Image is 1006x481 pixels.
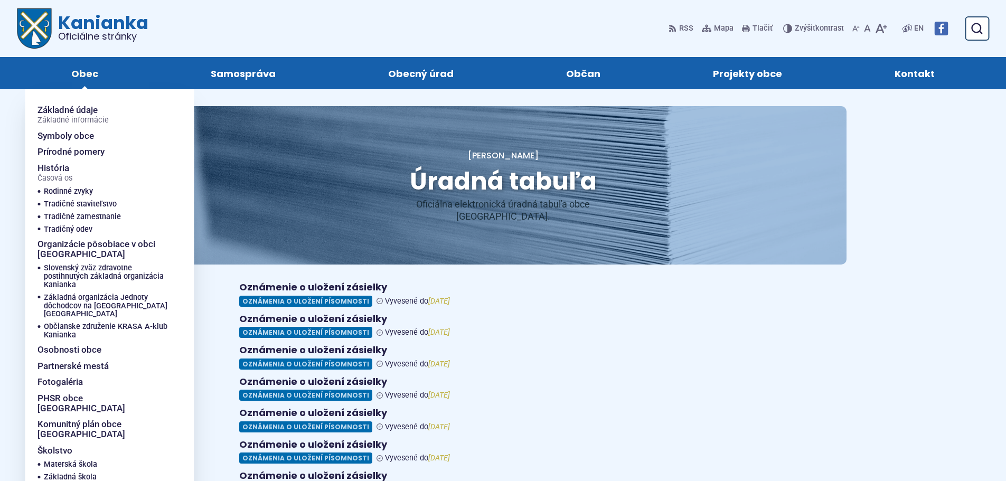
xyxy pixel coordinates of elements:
[37,144,105,160] span: Prírodné pomery
[44,262,168,291] a: Slovenský zväz zdravotne postihnutých základná organizácia Kanianka
[862,17,873,40] button: Nastaviť pôvodnú veľkosť písma
[44,223,92,236] span: Tradičný odev
[211,57,276,89] span: Samospráva
[849,57,981,89] a: Kontakt
[239,407,767,419] h4: Oznámenie o uložení zásielky
[44,185,93,198] span: Rodinné zvyky
[44,223,164,236] a: Tradičný odev
[713,57,782,89] span: Projekty obce
[44,458,164,471] a: Materská škola
[37,160,72,186] span: História
[37,160,152,186] a: HistóriaČasová os
[37,128,168,144] a: Symboly obce
[37,442,72,459] span: Školstvo
[239,439,767,451] h4: Oznámenie o uložení zásielky
[850,17,862,40] button: Zmenšiť veľkosť písma
[37,442,152,459] a: Školstvo
[914,22,924,35] span: EN
[44,291,168,321] a: Základná organizácia Jednoty dôchodcov na [GEOGRAPHIC_DATA] [GEOGRAPHIC_DATA]
[25,57,144,89] a: Obec
[239,376,767,401] a: Oznámenie o uložení zásielky Oznámenia o uložení písomnosti Vyvesené do[DATE]
[37,102,109,128] span: Základné údaje
[521,57,646,89] a: Občan
[566,57,600,89] span: Občan
[37,358,168,374] a: Partnerské mestá
[37,358,109,374] span: Partnerské mestá
[44,458,97,471] span: Materská škola
[44,198,164,211] a: Tradičné staviteľstvo
[165,57,321,89] a: Samospráva
[239,439,767,464] a: Oznámenie o uložení zásielky Oznámenia o uložení písomnosti Vyvesené do[DATE]
[667,57,828,89] a: Projekty obce
[44,185,164,198] a: Rodinné zvyky
[17,8,52,49] img: Prejsť na domovskú stránku
[37,174,72,183] span: Časová os
[239,344,767,356] h4: Oznámenie o uložení zásielky
[37,374,168,390] a: Fotogaléria
[58,32,148,41] span: Oficiálne stránky
[669,17,695,40] a: RSS
[714,22,734,35] span: Mapa
[342,57,499,89] a: Obecný úrad
[52,14,148,41] span: Kanianka
[783,17,846,40] button: Zvýšiťkontrast
[753,24,773,33] span: Tlačiť
[795,24,844,33] span: kontrast
[239,407,767,432] a: Oznámenie o uložení zásielky Oznámenia o uložení písomnosti Vyvesené do[DATE]
[873,17,889,40] button: Zväčšiť veľkosť písma
[679,22,693,35] span: RSS
[912,22,926,35] a: EN
[410,164,597,198] span: Úradná tabuľa
[377,199,630,222] p: Oficiálna elektronická úradná tabuľa obce [GEOGRAPHIC_DATA].
[37,374,83,390] span: Fotogaléria
[239,281,767,307] a: Oznámenie o uložení zásielky Oznámenia o uložení písomnosti Vyvesené do[DATE]
[934,22,948,35] img: Prejsť na Facebook stránku
[44,211,164,223] a: Tradičné zamestnanie
[37,342,101,358] span: Osobnosti obce
[895,57,935,89] span: Kontakt
[71,57,98,89] span: Obec
[37,342,168,358] a: Osobnosti obce
[37,128,94,144] span: Symboly obce
[17,8,148,49] a: Logo Kanianka, prejsť na domovskú stránku.
[37,102,168,128] a: Základné údajeZákladné informácie
[239,313,767,325] h4: Oznámenie o uložení zásielky
[37,116,109,125] span: Základné informácie
[44,320,168,342] a: Občianske združenie KRASA A-klub Kanianka
[468,149,539,162] a: [PERSON_NAME]
[37,390,168,416] a: PHSR obce [GEOGRAPHIC_DATA]
[700,17,736,40] a: Mapa
[239,313,767,338] a: Oznámenie o uložení zásielky Oznámenia o uložení písomnosti Vyvesené do[DATE]
[795,24,815,33] span: Zvýšiť
[37,416,168,442] a: Komunitný plán obce [GEOGRAPHIC_DATA]
[239,344,767,370] a: Oznámenie o uložení zásielky Oznámenia o uložení písomnosti Vyvesené do[DATE]
[37,144,168,160] a: Prírodné pomery
[44,211,121,223] span: Tradičné zamestnanie
[740,17,775,40] button: Tlačiť
[239,281,767,294] h4: Oznámenie o uložení zásielky
[44,198,117,211] span: Tradičné staviteľstvo
[239,376,767,388] h4: Oznámenie o uložení zásielky
[388,57,454,89] span: Obecný úrad
[37,236,168,262] a: Organizácie pôsobiace v obci [GEOGRAPHIC_DATA]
